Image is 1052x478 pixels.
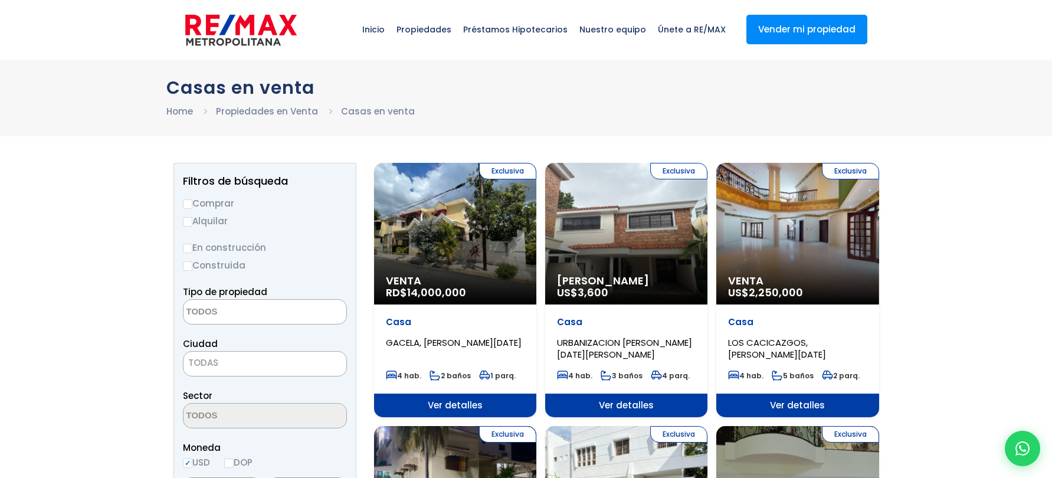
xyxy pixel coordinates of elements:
[183,214,347,228] label: Alquilar
[545,394,707,417] span: Ver detalles
[183,258,347,273] label: Construida
[183,196,347,211] label: Comprar
[183,261,192,271] input: Construida
[183,217,192,227] input: Alquilar
[479,163,536,179] span: Exclusiva
[728,275,867,287] span: Venta
[183,455,210,470] label: USD
[728,285,803,300] span: US$
[746,15,867,44] a: Vender mi propiedad
[650,163,707,179] span: Exclusiva
[216,105,318,117] a: Propiedades en Venta
[183,389,212,402] span: Sector
[822,426,879,443] span: Exclusiva
[545,163,707,417] a: Exclusiva [PERSON_NAME] US$3,600 Casa URBANIZACION [PERSON_NAME] [DATE][PERSON_NAME] 4 hab. 3 bañ...
[224,459,234,468] input: DOP
[341,104,415,119] li: Casas en venta
[822,371,860,381] span: 2 parq.
[166,77,886,98] h1: Casas en venta
[386,371,421,381] span: 4 hab.
[601,371,643,381] span: 3 baños
[183,175,347,187] h2: Filtros de búsqueda
[557,336,692,361] span: URBANIZACION [PERSON_NAME] [DATE][PERSON_NAME]
[183,338,218,350] span: Ciudad
[457,12,573,47] span: Préstamos Hipotecarios
[557,275,696,287] span: [PERSON_NAME]
[386,336,522,349] span: GACELA, [PERSON_NAME][DATE]
[183,300,298,325] textarea: Search
[224,455,253,470] label: DOP
[479,371,516,381] span: 1 parq.
[557,316,696,328] p: Casa
[183,240,347,255] label: En construcción
[183,286,267,298] span: Tipo de propiedad
[578,285,608,300] span: 3,600
[822,163,879,179] span: Exclusiva
[728,336,826,361] span: LOS CACICAZGOS, [PERSON_NAME][DATE]
[386,285,466,300] span: RD$
[188,356,218,369] span: TODAS
[651,371,690,381] span: 4 parq.
[573,12,652,47] span: Nuestro equipo
[183,244,192,253] input: En construcción
[728,316,867,328] p: Casa
[652,12,732,47] span: Únete a RE/MAX
[749,285,803,300] span: 2,250,000
[772,371,814,381] span: 5 baños
[183,351,347,376] span: TODAS
[183,440,347,455] span: Moneda
[407,285,466,300] span: 14,000,000
[183,199,192,209] input: Comprar
[430,371,471,381] span: 2 baños
[716,394,879,417] span: Ver detalles
[557,371,592,381] span: 4 hab.
[374,394,536,417] span: Ver detalles
[374,163,536,417] a: Exclusiva Venta RD$14,000,000 Casa GACELA, [PERSON_NAME][DATE] 4 hab. 2 baños 1 parq. Ver detalles
[183,404,298,429] textarea: Search
[650,426,707,443] span: Exclusiva
[183,355,346,371] span: TODAS
[183,459,192,468] input: USD
[716,163,879,417] a: Exclusiva Venta US$2,250,000 Casa LOS CACICAZGOS, [PERSON_NAME][DATE] 4 hab. 5 baños 2 parq. Ver ...
[386,275,525,287] span: Venta
[166,105,193,117] a: Home
[391,12,457,47] span: Propiedades
[479,426,536,443] span: Exclusiva
[728,371,763,381] span: 4 hab.
[185,12,297,48] img: remax-metropolitana-logo
[356,12,391,47] span: Inicio
[557,285,608,300] span: US$
[386,316,525,328] p: Casa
